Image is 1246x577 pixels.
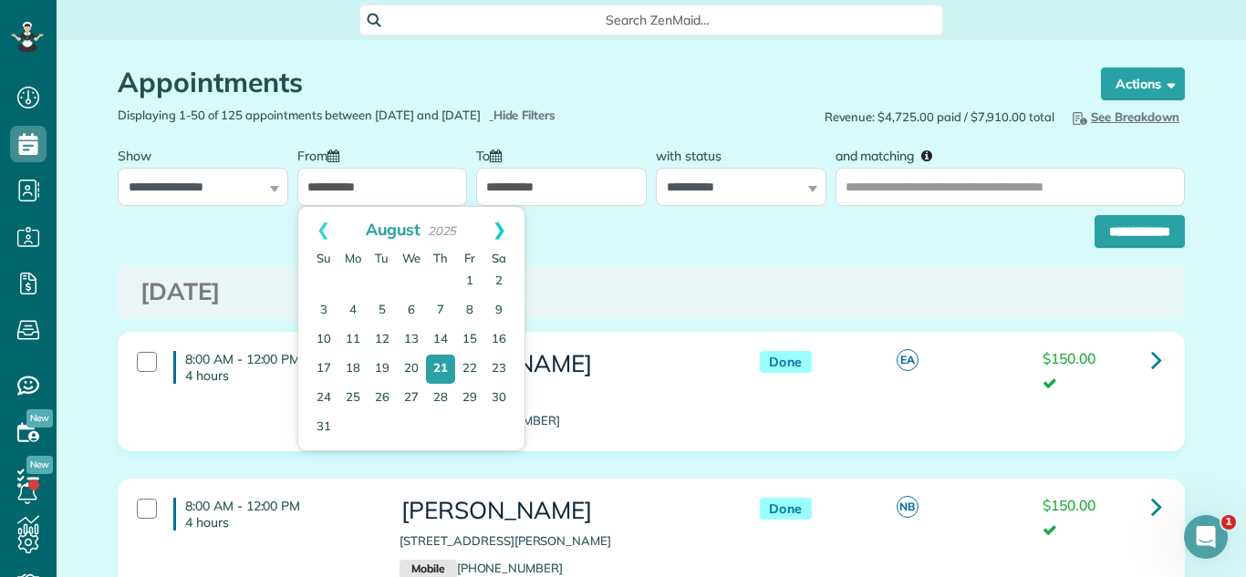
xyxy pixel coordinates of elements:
[26,456,53,474] span: New
[476,138,511,171] label: To
[760,351,812,374] span: Done
[897,496,919,518] span: NB
[375,251,389,265] span: Tuesday
[474,207,524,252] a: Next
[400,386,722,403] p: [STREET_ADDRESS]
[490,108,556,122] a: Hide Filters
[173,351,372,384] h4: 8:00 AM - 12:00 PM
[1069,109,1179,124] span: See Breakdown
[400,561,563,575] a: Mobile[PHONE_NUMBER]
[1184,515,1228,559] iframe: Intercom live chat
[338,325,368,355] a: 11
[338,296,368,325] a: 4
[1221,515,1236,530] span: 1
[400,532,722,550] p: [STREET_ADDRESS][PERSON_NAME]
[309,413,338,442] a: 31
[309,384,338,413] a: 24
[455,384,484,413] a: 29
[338,355,368,384] a: 18
[368,355,397,384] a: 19
[118,67,1066,98] h1: Appointments
[484,267,514,296] a: 2
[464,251,475,265] span: Friday
[173,498,372,531] h4: 8:00 AM - 12:00 PM
[426,384,455,413] a: 28
[402,251,421,265] span: Wednesday
[397,355,426,384] a: 20
[397,296,426,325] a: 6
[368,384,397,413] a: 26
[760,498,812,520] span: Done
[897,349,919,371] span: EA
[338,384,368,413] a: 25
[317,251,331,265] span: Sunday
[426,355,455,384] a: 21
[484,325,514,355] a: 16
[492,251,506,265] span: Saturday
[1043,496,1095,514] span: $150.00
[400,498,722,524] h3: [PERSON_NAME]
[26,409,53,428] span: New
[345,251,361,265] span: Monday
[185,367,372,384] p: 4 hours
[400,351,722,377] h3: [PERSON_NAME]
[1064,107,1185,127] button: See Breakdown
[368,325,397,355] a: 12
[309,355,338,384] a: 17
[1043,349,1095,367] span: $150.00
[455,325,484,355] a: 15
[298,207,348,252] a: Prev
[426,325,455,355] a: 14
[428,223,457,238] span: 2025
[366,219,421,239] span: August
[140,279,1162,305] h3: [DATE]
[397,325,426,355] a: 13
[104,107,651,124] div: Displaying 1-50 of 125 appointments between [DATE] and [DATE]
[309,296,338,325] a: 3
[455,296,484,325] a: 8
[368,296,397,325] a: 5
[825,108,1054,126] span: Revenue: $4,725.00 paid / $7,910.00 total
[455,267,484,296] a: 1
[1101,67,1185,100] button: Actions
[309,325,338,355] a: 10
[433,251,448,265] span: Thursday
[297,138,348,171] label: From
[185,514,372,531] p: 4 hours
[426,296,455,325] a: 7
[397,384,426,413] a: 27
[836,138,946,171] label: and matching
[484,384,514,413] a: 30
[493,107,556,124] span: Hide Filters
[484,296,514,325] a: 9
[484,355,514,384] a: 23
[455,355,484,384] a: 22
